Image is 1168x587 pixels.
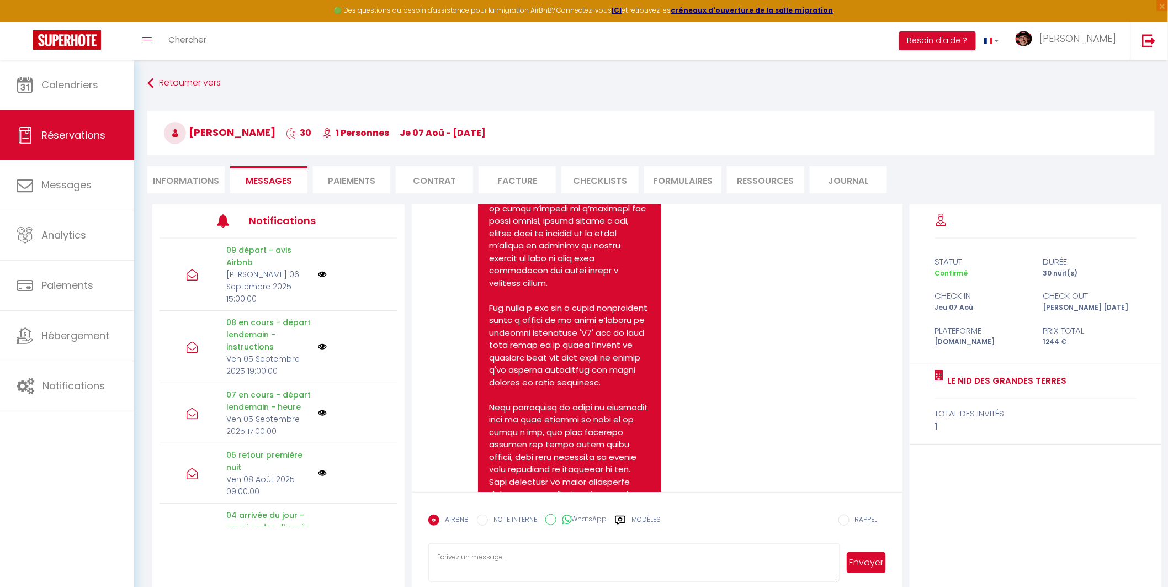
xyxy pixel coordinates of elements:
li: Paiements [313,166,390,193]
li: FORMULAIRES [644,166,721,193]
span: [PERSON_NAME] [164,125,275,139]
div: total des invités [935,407,1137,420]
a: ... [PERSON_NAME] [1007,22,1130,60]
li: Facture [479,166,556,193]
label: AIRBNB [439,515,469,527]
span: Messages [246,174,292,187]
li: Ressources [727,166,804,193]
div: check in [927,289,1036,303]
label: RAPPEL [850,515,878,527]
span: je 07 Aoû - [DATE] [400,126,486,139]
img: NO IMAGE [318,270,327,279]
li: Contrat [396,166,473,193]
img: NO IMAGE [318,409,327,417]
p: [PERSON_NAME] 06 Septembre 2025 15:00:00 [226,268,311,305]
span: Notifications [43,379,105,393]
img: ... [1016,31,1032,46]
div: [PERSON_NAME] [DATE] [1036,303,1144,313]
div: [DOMAIN_NAME] [927,337,1036,347]
span: Confirmé [935,268,968,278]
div: 1244 € [1036,337,1144,347]
p: Ven 05 Septembre 2025 19:00:00 [226,353,311,377]
span: Chercher [168,34,206,45]
button: Besoin d'aide ? [899,31,976,50]
img: NO IMAGE [318,342,327,351]
p: 08 en cours - départ lendemain - instructions [226,316,311,353]
div: Jeu 07 Aoû [927,303,1036,313]
p: 07 en cours - départ lendemain - heure [226,389,311,413]
a: ICI [612,6,622,15]
div: Plateforme [927,324,1036,337]
div: durée [1036,255,1144,268]
h3: Notifications [249,208,348,233]
img: Super Booking [33,30,101,50]
p: 09 départ - avis Airbnb [226,244,311,268]
a: créneaux d'ouverture de la salle migration [671,6,833,15]
span: Réservations [41,128,105,142]
div: statut [927,255,1036,268]
label: NOTE INTERNE [488,515,537,527]
span: Analytics [41,228,86,242]
a: Le Nid des Grandes Terres [944,374,1067,388]
label: WhatsApp [556,514,607,526]
span: [PERSON_NAME] [1039,31,1117,45]
p: 04 arrivée du jour - envoi codes d'accès [226,509,311,533]
span: Messages [41,178,92,192]
li: CHECKLISTS [561,166,639,193]
div: 1 [935,420,1137,433]
span: Paiements [41,278,93,292]
img: logout [1142,34,1156,47]
span: 30 [286,126,311,139]
li: Journal [810,166,887,193]
div: Prix total [1036,324,1144,337]
p: Ven 05 Septembre 2025 17:00:00 [226,413,311,437]
a: Retourner vers [147,73,1155,93]
button: Envoyer [847,552,885,573]
button: Ouvrir le widget de chat LiveChat [9,4,42,38]
img: NO IMAGE [318,469,327,478]
label: Modèles [631,515,661,534]
p: 05 retour première nuit [226,449,311,473]
span: Calendriers [41,78,98,92]
a: Chercher [160,22,215,60]
span: Hébergement [41,329,109,342]
li: Informations [147,166,225,193]
div: 30 nuit(s) [1036,268,1144,279]
div: check out [1036,289,1144,303]
p: Ven 08 Août 2025 09:00:00 [226,473,311,498]
span: 1 Personnes [322,126,389,139]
